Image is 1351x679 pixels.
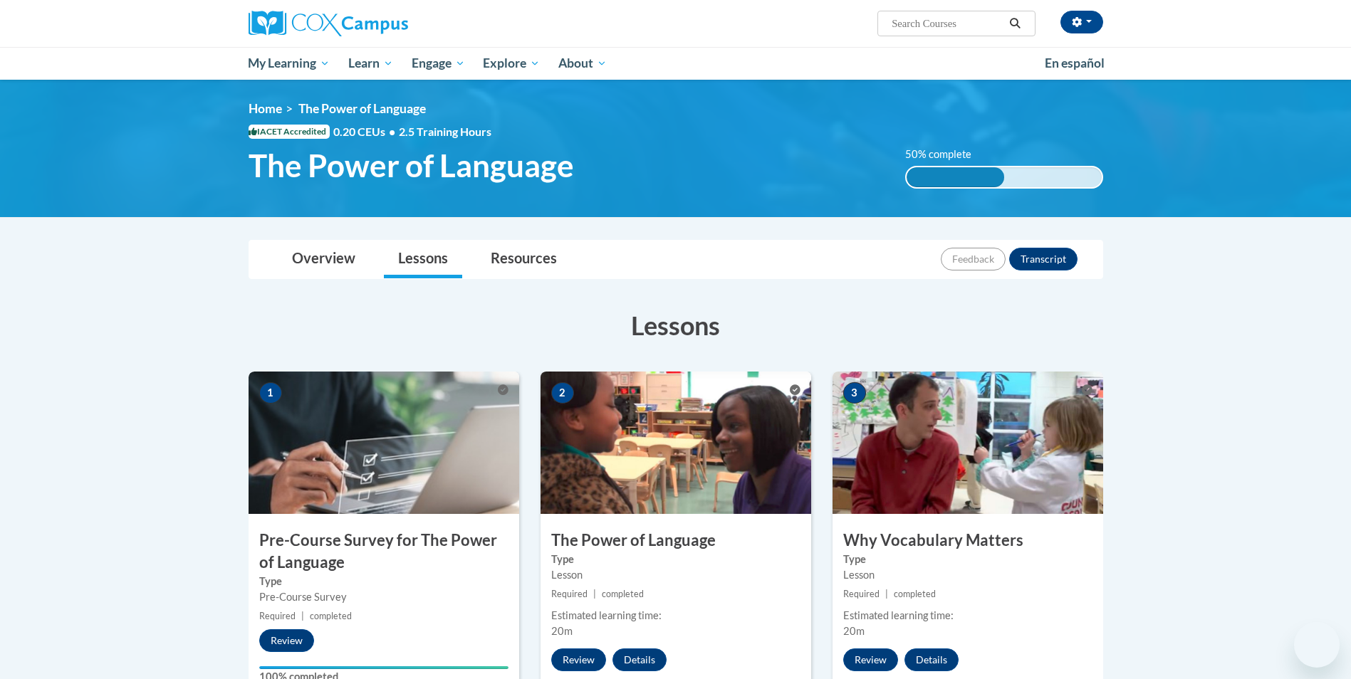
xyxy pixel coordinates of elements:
[833,530,1103,552] h3: Why Vocabulary Matters
[249,125,330,139] span: IACET Accredited
[1036,48,1114,78] a: En español
[894,589,936,599] span: completed
[1004,15,1026,32] button: Search
[843,567,1092,583] div: Lesson
[248,55,330,72] span: My Learning
[549,47,616,80] a: About
[551,567,800,583] div: Lesson
[843,608,1092,623] div: Estimated learning time:
[843,648,898,671] button: Review
[558,55,607,72] span: About
[843,625,865,637] span: 20m
[833,372,1103,514] img: Course Image
[1045,56,1105,70] span: En español
[259,382,282,404] span: 1
[1060,11,1103,33] button: Account Settings
[551,608,800,623] div: Estimated learning time:
[249,372,519,514] img: Course Image
[551,552,800,567] label: Type
[384,241,462,278] a: Lessons
[476,241,571,278] a: Resources
[551,589,588,599] span: Required
[389,125,395,138] span: •
[904,648,959,671] button: Details
[843,589,880,599] span: Required
[249,11,519,36] a: Cox Campus
[249,147,574,184] span: The Power of Language
[239,47,340,80] a: My Learning
[259,589,508,605] div: Pre-Course Survey
[612,648,667,671] button: Details
[399,125,491,138] span: 2.5 Training Hours
[249,530,519,574] h3: Pre-Course Survey for The Power of Language
[593,589,596,599] span: |
[259,666,508,669] div: Your progress
[249,307,1103,343] h3: Lessons
[249,101,282,116] a: Home
[402,47,474,80] a: Engage
[890,15,1004,32] input: Search Courses
[278,241,370,278] a: Overview
[551,625,573,637] span: 20m
[259,629,314,652] button: Review
[298,101,426,116] span: The Power of Language
[551,382,574,404] span: 2
[907,167,1004,187] div: 50% complete
[602,589,644,599] span: completed
[310,611,352,621] span: completed
[843,552,1092,567] label: Type
[474,47,549,80] a: Explore
[259,574,508,589] label: Type
[1009,248,1078,270] button: Transcript
[541,372,811,514] img: Course Image
[483,55,540,72] span: Explore
[259,611,296,621] span: Required
[1294,622,1340,668] iframe: Button to launch messaging window
[301,611,304,621] span: |
[412,55,465,72] span: Engage
[843,382,866,404] span: 3
[551,648,606,671] button: Review
[339,47,402,80] a: Learn
[1008,19,1021,29] i: 
[541,530,811,552] h3: The Power of Language
[941,248,1006,270] button: Feedback
[348,55,393,72] span: Learn
[227,47,1125,80] div: Main menu
[885,589,888,599] span: |
[905,147,987,162] label: 50% complete
[333,124,399,140] span: 0.20 CEUs
[249,11,408,36] img: Cox Campus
